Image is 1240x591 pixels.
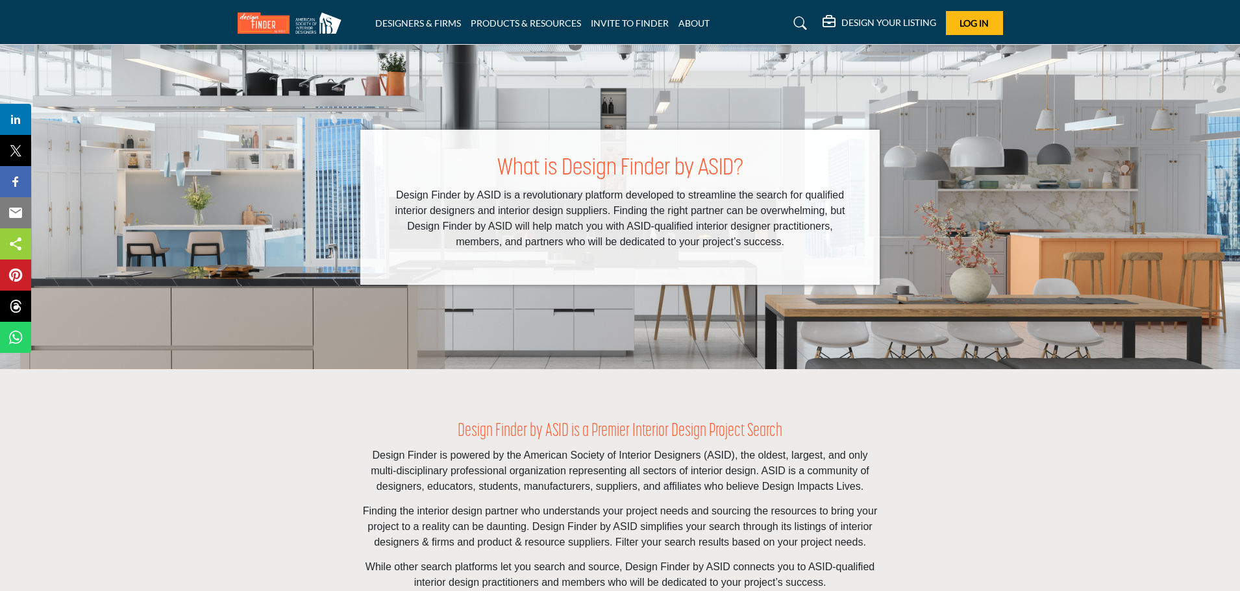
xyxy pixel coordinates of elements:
img: Site Logo [238,12,348,34]
a: Search [781,13,815,34]
a: INVITE TO FINDER [591,18,669,29]
p: Finding the interior design partner who understands your project needs and sourcing the resources... [360,503,880,550]
h2: Design Finder by ASID is a Premier Interior Design Project Search [360,421,880,443]
a: PRODUCTS & RESOURCES [471,18,581,29]
button: Log In [946,11,1003,35]
a: DESIGNERS & FIRMS [375,18,461,29]
p: While other search platforms let you search and source, Design Finder by ASID connects you to ASI... [360,559,880,590]
a: ABOUT [678,18,710,29]
h5: DESIGN YOUR LISTING [841,17,936,29]
p: Design Finder by ASID is a revolutionary platform developed to streamline the search for qualifie... [386,187,854,250]
div: DESIGN YOUR LISTING [823,16,936,31]
span: Log In [960,18,989,29]
p: Design Finder is powered by the American Society of Interior Designers (ASID), the oldest, larges... [360,448,880,494]
h1: What is Design Finder by ASID? [386,156,854,183]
